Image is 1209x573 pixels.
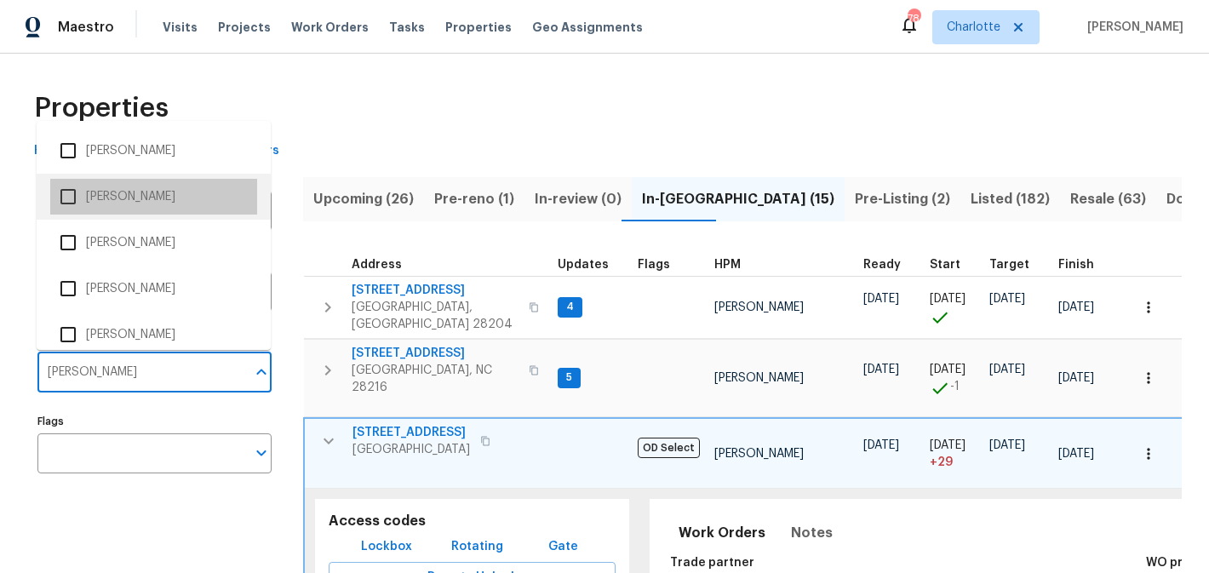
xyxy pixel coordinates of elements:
span: In-[GEOGRAPHIC_DATA] (15) [642,187,834,211]
div: 78 [908,10,920,27]
span: 4 [559,300,581,314]
button: Lockbox [354,531,419,563]
span: Geo Assignments [532,19,643,36]
h5: Access codes [329,513,616,530]
label: Flags [37,416,272,427]
button: Open [249,441,273,465]
span: [DATE] [1058,372,1094,384]
span: Visits [163,19,198,36]
button: Rotating [444,531,510,563]
span: Ready [863,259,901,271]
span: Listed (182) [971,187,1050,211]
span: Work Orders [679,521,765,545]
span: Finish [1058,259,1094,271]
span: Pre-Listing (2) [855,187,950,211]
span: Upcoming (26) [313,187,414,211]
button: Gate [536,531,590,563]
li: [PERSON_NAME] [50,225,257,261]
span: Start [930,259,960,271]
span: OD Select [638,438,700,458]
span: Notes [791,521,833,545]
span: Maestro [58,19,114,36]
span: + 29 [930,454,953,471]
span: [DATE] [1058,301,1094,313]
span: [STREET_ADDRESS] [352,345,519,362]
span: Charlotte [947,19,1000,36]
span: Gate [542,536,583,558]
span: In-review (0) [535,187,622,211]
li: [PERSON_NAME] [50,271,257,307]
li: [PERSON_NAME] [50,179,257,215]
li: [PERSON_NAME] [50,133,257,169]
input: Search ... [37,352,246,393]
div: Actual renovation start date [930,259,976,271]
span: [DATE] [863,439,899,451]
span: Flags [638,259,670,271]
span: Rotating [451,536,503,558]
span: Projects [218,19,271,36]
td: Project started 1 days early [923,339,983,417]
span: Properties [34,100,169,117]
button: Close [249,360,273,384]
span: Updates [558,259,609,271]
span: [DATE] [989,439,1025,451]
span: [STREET_ADDRESS] [352,424,470,441]
span: Address [352,259,402,271]
span: -1 [950,378,960,395]
button: Hide filters [27,135,107,167]
span: [PERSON_NAME] [714,372,804,384]
span: [DATE] [930,439,965,451]
span: [PERSON_NAME] [1080,19,1183,36]
span: [DATE] [989,364,1025,375]
span: Tasks [389,21,425,33]
span: [GEOGRAPHIC_DATA], NC 28216 [352,362,519,396]
span: Target [989,259,1029,271]
span: [STREET_ADDRESS] [352,282,519,299]
div: Earliest renovation start date (first business day after COE or Checkout) [863,259,916,271]
li: [PERSON_NAME] [50,317,257,352]
span: [DATE] [1058,448,1094,460]
span: Pre-reno (1) [434,187,514,211]
div: Projected renovation finish date [1058,259,1109,271]
span: Hide filters [34,140,100,162]
span: [GEOGRAPHIC_DATA] [352,441,470,458]
span: [GEOGRAPHIC_DATA], [GEOGRAPHIC_DATA] 28204 [352,299,519,333]
span: [DATE] [930,293,965,305]
span: 5 [559,370,579,385]
span: Trade partner [670,557,754,569]
span: [DATE] [930,364,965,375]
td: Project started 29 days late [923,418,983,488]
span: Lockbox [361,536,412,558]
span: [DATE] [989,293,1025,305]
span: Properties [445,19,512,36]
div: Target renovation project end date [989,259,1045,271]
td: Project started on time [923,276,983,338]
span: [DATE] [863,364,899,375]
span: [DATE] [863,293,899,305]
span: Resale (63) [1070,187,1146,211]
span: [PERSON_NAME] [714,301,804,313]
span: [PERSON_NAME] [714,448,804,460]
span: HPM [714,259,741,271]
span: Work Orders [291,19,369,36]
